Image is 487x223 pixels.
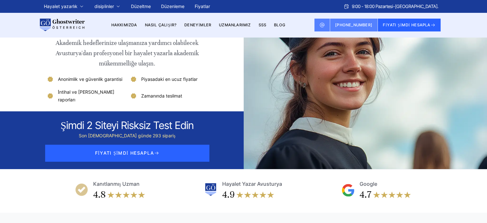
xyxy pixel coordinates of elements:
img: Google Yorumları [342,184,354,197]
img: E-posta [320,22,325,28]
font: Akademik hedeflerinize ulaşmanıza yardımcı olabilecek Avusturya'dan profesyonel bir hayalet yazar... [56,39,199,67]
font: Hayalet yazarlık [44,4,77,9]
img: Hayalet yazar [204,183,217,196]
img: Takvim [344,4,349,9]
font: 4.7 [360,189,371,201]
a: Nasıl çalışır? [145,22,177,27]
img: Anonimlik ve güvenlik garantisi [46,75,54,83]
font: 9:00 - 18:00 Pazartesi-[GEOGRAPHIC_DATA]. [352,4,438,9]
font: Son [DEMOGRAPHIC_DATA] günde 293 sipariş [79,133,175,138]
img: yıldızlar [236,188,274,201]
img: Piyasadaki en ucuz fiyatlar [130,75,137,83]
img: Zamanında teslimat [130,92,137,100]
font: Piyasadaki en ucuz fiyatlar [141,76,198,82]
img: Kanıtlanmış Uzman [75,183,88,196]
font: 4.8 [93,189,106,201]
font: FİYATI ŞİMDİ HESAPLA [383,22,431,27]
font: Şimdi 2 siteyi risksiz test edin [61,119,194,132]
font: Kanıtlanmış Uzman [93,181,140,187]
img: yıldızlar [373,188,411,201]
font: [PHONE_NUMBER] [335,22,372,27]
a: Deneyimler [184,22,211,27]
a: Düzeltme [131,4,151,9]
font: FİYATI ŞİMDİ HESAPLA [95,150,154,156]
a: SSS [258,22,266,27]
a: Düzenleme [161,4,184,9]
img: İntihal ve Yapay Zeka raporları [46,92,54,100]
a: BLOG [274,22,285,27]
font: Google [360,181,377,187]
a: Hakkımızda [111,22,137,27]
img: logo wewrite [39,19,85,31]
font: İntihal ve [PERSON_NAME] raporları [58,89,115,102]
a: Fiyatlar [195,4,210,9]
font: 4.9 [222,189,235,201]
a: Uzmanlarımız [219,22,251,27]
font: disiplinler [94,4,114,9]
font: Zamanında teslimat [141,93,182,99]
button: FİYATI ŞİMDİ HESAPLA [378,19,441,31]
font: Hayalet Yazar Avusturya [222,181,282,187]
img: yıldızlar [107,188,145,201]
font: Anonimlik ve güvenlik garantisi [58,76,122,82]
a: [PHONE_NUMBER] [330,19,378,31]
